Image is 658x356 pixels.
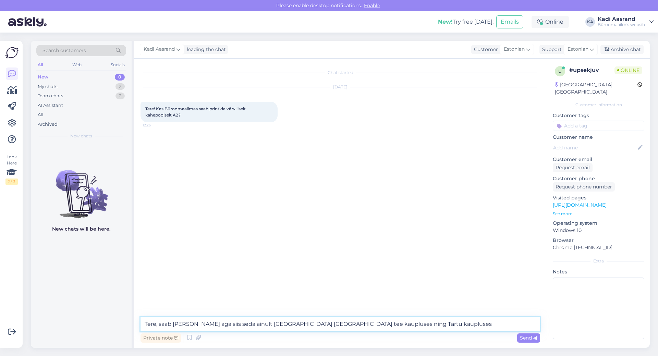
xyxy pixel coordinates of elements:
[115,83,125,90] div: 2
[31,158,132,219] img: No chats
[115,74,125,81] div: 0
[553,121,644,131] input: Add a tag
[598,16,646,22] div: Kadi Aasrand
[553,182,615,192] div: Request phone number
[553,237,644,244] p: Browser
[145,106,247,118] span: Tere! Kas Büroomaailmas saab printida värviliselt kahepoolselt A2?
[5,179,18,185] div: 2 / 3
[141,317,540,331] textarea: Tere, saab [PERSON_NAME] aga siis seda ainult [GEOGRAPHIC_DATA] [GEOGRAPHIC_DATA] tee kaupluses n...
[38,111,44,118] div: All
[598,22,646,27] div: Büroomaailm's website
[553,194,644,201] p: Visited pages
[109,60,126,69] div: Socials
[553,244,644,251] p: Chrome [TECHNICAL_ID]
[362,2,382,9] span: Enable
[52,225,110,233] p: New chats will be here.
[5,154,18,185] div: Look Here
[496,15,523,28] button: Emails
[553,156,644,163] p: Customer email
[71,60,83,69] div: Web
[553,134,644,141] p: Customer name
[553,175,644,182] p: Customer phone
[553,144,636,151] input: Add name
[504,46,525,53] span: Estonian
[532,16,569,28] div: Online
[184,46,226,53] div: leading the chat
[600,45,644,54] div: Archive chat
[141,333,181,343] div: Private note
[70,133,92,139] span: New chats
[553,268,644,275] p: Notes
[553,211,644,217] p: See more ...
[558,69,562,74] span: u
[553,102,644,108] div: Customer information
[553,112,644,119] p: Customer tags
[115,93,125,99] div: 2
[141,84,540,90] div: [DATE]
[568,46,588,53] span: Estonian
[553,220,644,227] p: Operating system
[553,163,593,172] div: Request email
[553,202,607,208] a: [URL][DOMAIN_NAME]
[5,46,19,59] img: Askly Logo
[520,335,537,341] span: Send
[553,227,644,234] p: Windows 10
[36,60,44,69] div: All
[38,121,58,128] div: Archived
[141,70,540,76] div: Chat started
[553,258,644,264] div: Extra
[539,46,562,53] div: Support
[438,19,453,25] b: New!
[598,16,654,27] a: Kadi AasrandBüroomaailm's website
[42,47,86,54] span: Search customers
[438,18,493,26] div: Try free [DATE]:
[555,81,637,96] div: [GEOGRAPHIC_DATA], [GEOGRAPHIC_DATA]
[144,46,175,53] span: Kadi Aasrand
[614,66,642,74] span: Online
[585,17,595,27] div: KA
[38,102,63,109] div: AI Assistant
[143,123,168,128] span: 12:25
[38,83,57,90] div: My chats
[569,66,614,74] div: # upsekjuv
[38,74,48,81] div: New
[38,93,63,99] div: Team chats
[471,46,498,53] div: Customer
